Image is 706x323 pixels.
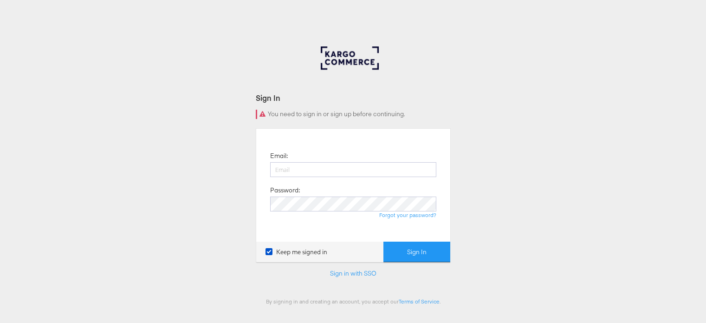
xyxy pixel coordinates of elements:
label: Password: [270,186,300,195]
a: Forgot your password? [379,211,436,218]
div: Sign In [256,92,451,103]
button: Sign In [383,242,450,263]
a: Terms of Service [399,298,440,305]
a: Sign in with SSO [330,269,376,277]
label: Email: [270,152,288,160]
div: By signing in and creating an account, you accept our . [256,298,451,305]
div: You need to sign in or sign up before continuing. [256,110,451,119]
label: Keep me signed in [266,248,327,257]
input: Email [270,162,436,177]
